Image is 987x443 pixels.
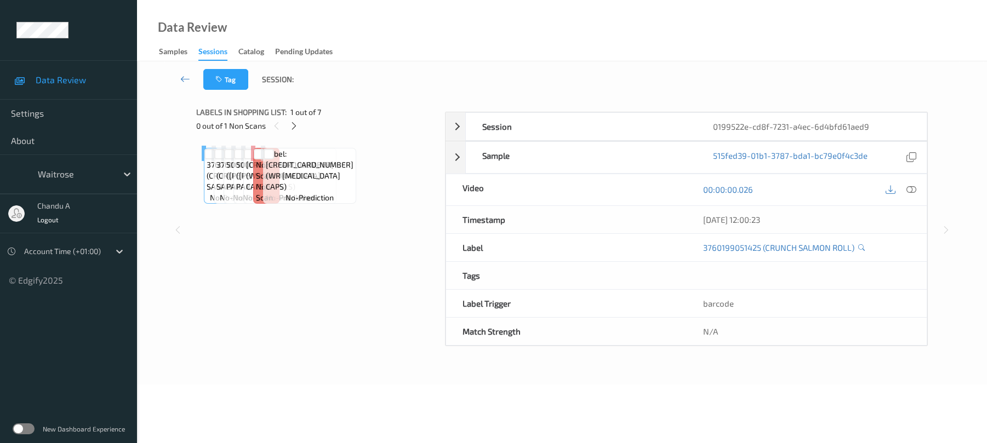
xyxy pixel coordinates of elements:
[446,112,927,141] div: Session0199522e-cd8f-7231-a4ec-6d4bfd61aed9
[262,74,294,85] span: Session:
[446,318,686,345] div: Match Strength
[226,148,288,192] span: Label: 5000169206522 ([PERSON_NAME] PARACETAMOLS)
[158,22,227,33] div: Data Review
[713,150,868,165] a: 515fed39-01b1-3787-bda1-bc79e0f4c3de
[446,234,686,261] div: Label
[159,44,198,60] a: Samples
[203,69,248,90] button: Tag
[243,192,291,203] span: no-prediction
[196,119,437,133] div: 0 out of 1 Non Scans
[703,214,910,225] div: [DATE] 12:00:23
[290,107,321,118] span: 1 out of 7
[446,141,927,174] div: Sample515fed39-01b1-3787-bda1-bc79e0f4c3de
[286,192,334,203] span: no-prediction
[238,46,264,60] div: Catalog
[207,148,261,192] span: Label: 3760199051425 (CRUNCH SALMON ROLL)
[446,262,686,289] div: Tags
[466,142,697,173] div: Sample
[275,44,344,60] a: Pending Updates
[697,113,927,140] div: 0199522e-cd8f-7231-a4ec-6d4bfd61aed9
[266,148,353,192] span: Label: [CREDIT_CARD_NUMBER] (WR [MEDICAL_DATA] CAPS)
[216,148,271,192] span: Label: 3760199051425 (CRUNCH SALMON ROLL)
[687,318,927,345] div: N/A
[703,242,854,253] a: 3760199051425 (CRUNCH SALMON ROLL)
[220,192,268,203] span: no-prediction
[256,181,277,203] span: non-scan
[256,148,277,181] span: Label: Non-Scan
[466,113,697,140] div: Session
[236,148,298,192] span: Label: 5000169206522 ([PERSON_NAME] PARACETAMOLS)
[198,44,238,61] a: Sessions
[198,46,227,61] div: Sessions
[159,46,187,60] div: Samples
[446,290,686,317] div: Label Trigger
[275,46,333,60] div: Pending Updates
[210,192,258,203] span: no-prediction
[196,107,287,118] span: Labels in shopping list:
[246,148,334,192] span: Label: [CREDIT_CARD_NUMBER] (WR [MEDICAL_DATA] CAPS)
[233,192,281,203] span: no-prediction
[703,184,753,195] a: 00:00:00.026
[238,44,275,60] a: Catalog
[687,290,927,317] div: barcode
[446,206,686,233] div: Timestamp
[446,174,686,205] div: Video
